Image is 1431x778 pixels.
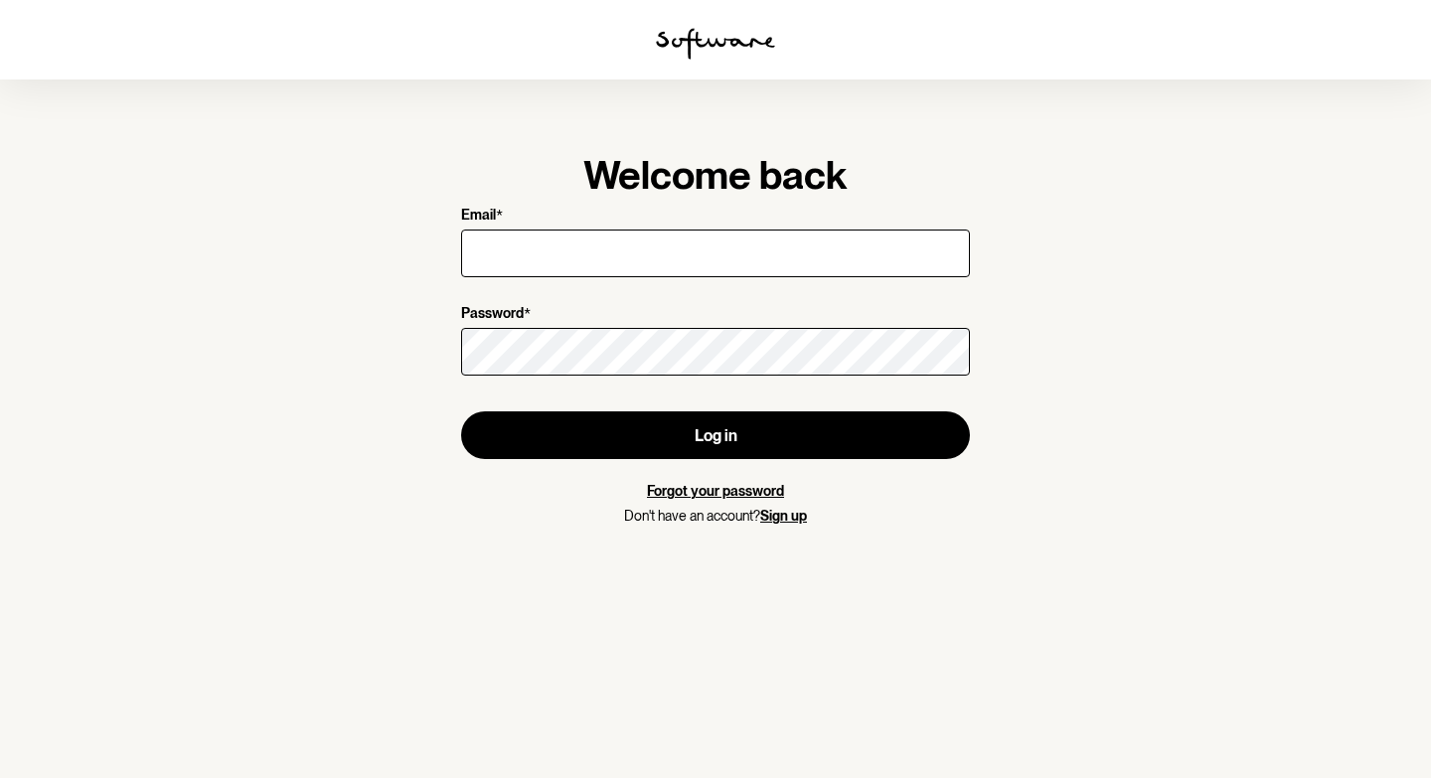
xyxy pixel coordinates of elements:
[656,28,775,60] img: software logo
[461,305,524,324] p: Password
[647,483,784,499] a: Forgot your password
[461,151,970,199] h1: Welcome back
[461,508,970,525] p: Don't have an account?
[760,508,807,524] a: Sign up
[461,411,970,459] button: Log in
[461,207,496,226] p: Email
